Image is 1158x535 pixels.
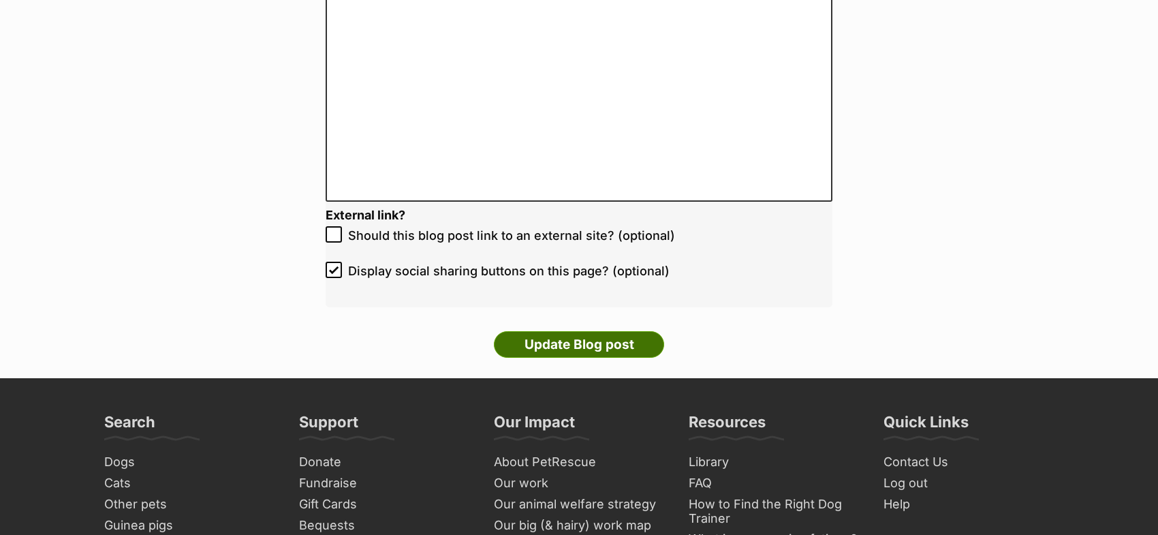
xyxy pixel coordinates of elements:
[14,192,492,220] p: And a big head-booping thank you to Mars Pedigree and Pet Circle, who kindly provided adoption gi...
[683,494,864,529] a: How to Find the Right Dog Trainer
[299,412,358,440] h3: Support
[689,412,766,440] h3: Resources
[348,226,675,245] span: Should this blog post link to an external site? (optional)
[878,494,1059,515] a: Help
[294,452,475,473] a: Donate
[58,474,459,502] p: "Thank you kindly for the treat pack we received this morning I'm sure [PERSON_NAME] will thoroug...
[14,66,492,78] h3: Uniting to save lives
[104,412,155,440] h3: Search
[878,473,1059,494] a: Log out
[99,452,280,473] a: Dogs
[99,473,280,494] a: Cats
[494,412,575,440] h3: Our Impact
[878,452,1059,473] a: Contact Us
[14,126,492,183] p: Your compassion and contributions to the 24 Pets of Christmas appeal helps homeless pets find lov...
[488,452,670,473] a: About PetRescue
[326,209,405,223] label: External link?
[683,473,864,494] a: FAQ
[488,494,670,515] a: Our animal welfare strategy
[488,473,670,494] a: Our work
[348,262,670,280] span: Display social sharing buttons on this page? (optional)
[683,452,864,473] a: Library
[294,494,475,515] a: Gift Cards
[883,412,969,440] h3: Quick Links
[176,127,185,138] s: 12
[294,473,475,494] a: Fundraise
[494,331,664,358] input: Update Blog post
[99,494,280,515] a: Other pets
[14,89,492,117] p: Because of your kindness, [PERSON_NAME] can unite homeless pets with new families, connect rescue...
